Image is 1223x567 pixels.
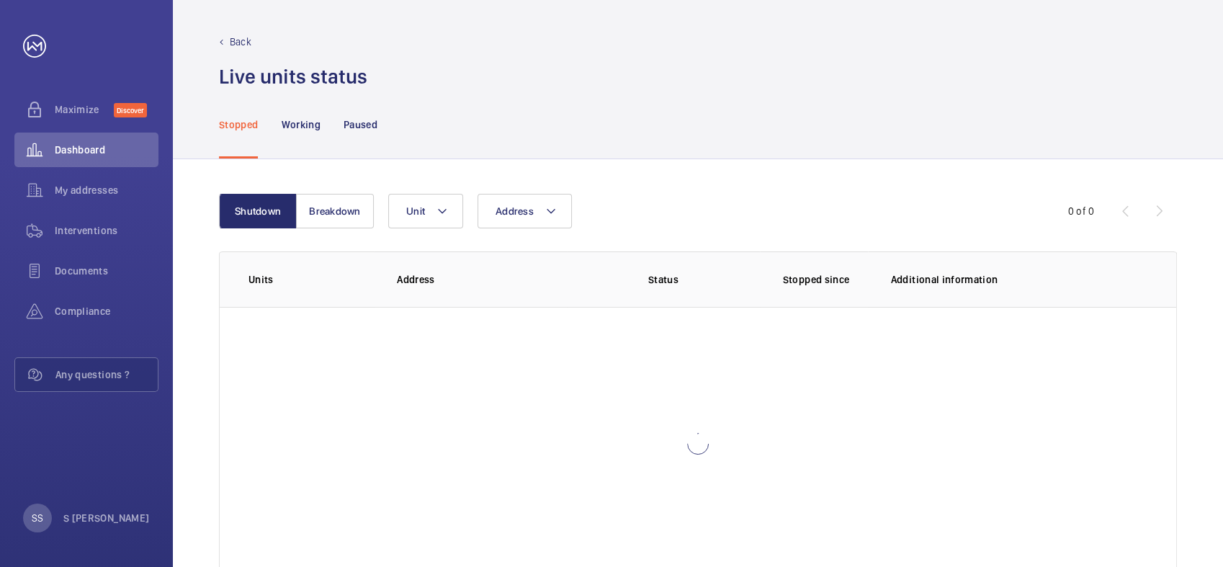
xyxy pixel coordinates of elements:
[891,272,1147,287] p: Additional information
[114,103,147,117] span: Discover
[344,117,377,132] p: Paused
[55,183,158,197] span: My addresses
[219,117,258,132] p: Stopped
[397,272,567,287] p: Address
[55,102,114,117] span: Maximize
[63,511,149,525] p: S [PERSON_NAME]
[281,117,320,132] p: Working
[230,35,251,49] p: Back
[388,194,463,228] button: Unit
[248,272,374,287] p: Units
[406,205,425,217] span: Unit
[296,194,374,228] button: Breakdown
[783,272,868,287] p: Stopped since
[1068,204,1094,218] div: 0 of 0
[55,264,158,278] span: Documents
[496,205,534,217] span: Address
[577,272,750,287] p: Status
[219,63,367,90] h1: Live units status
[219,194,297,228] button: Shutdown
[55,367,158,382] span: Any questions ?
[55,304,158,318] span: Compliance
[478,194,572,228] button: Address
[32,511,43,525] p: SS
[55,143,158,157] span: Dashboard
[55,223,158,238] span: Interventions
